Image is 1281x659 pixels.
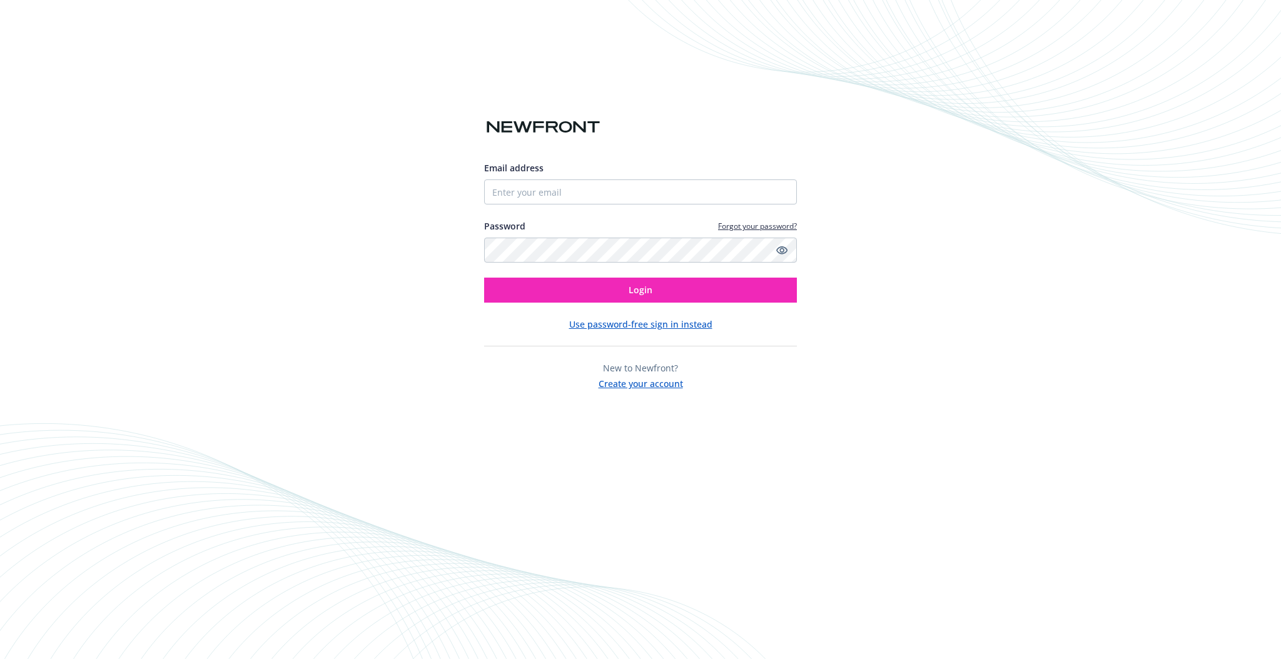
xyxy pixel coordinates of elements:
[774,243,789,258] a: Show password
[718,221,797,231] a: Forgot your password?
[629,284,652,296] span: Login
[484,238,797,263] input: Enter your password
[484,179,797,204] input: Enter your email
[484,162,544,174] span: Email address
[603,362,678,374] span: New to Newfront?
[484,219,525,233] label: Password
[484,278,797,303] button: Login
[484,116,602,138] img: Newfront logo
[599,375,683,390] button: Create your account
[569,318,712,331] button: Use password-free sign in instead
